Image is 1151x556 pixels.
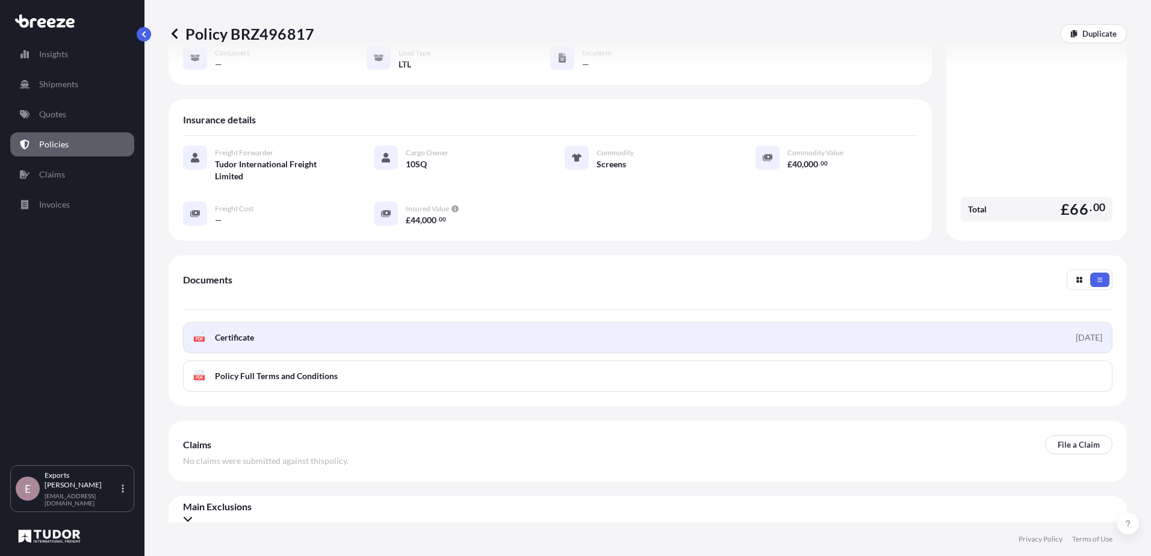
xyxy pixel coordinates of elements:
[183,322,1112,353] a: PDFCertificate[DATE]
[437,217,438,221] span: .
[1076,332,1102,344] div: [DATE]
[597,158,626,170] span: Screens
[25,483,31,495] span: E
[45,492,119,507] p: [EMAIL_ADDRESS][DOMAIN_NAME]
[802,160,804,168] span: ,
[10,42,134,66] a: Insights
[215,158,345,182] span: Tudor International Freight Limited
[10,102,134,126] a: Quotes
[1082,28,1117,40] p: Duplicate
[183,439,211,451] span: Claims
[196,337,203,341] text: PDF
[10,132,134,156] a: Policies
[1019,534,1063,544] a: Privacy Policy
[215,214,222,226] span: —
[39,168,65,181] p: Claims
[787,160,792,168] span: £
[406,148,448,158] span: Cargo Owner
[804,160,818,168] span: 000
[968,203,987,215] span: Total
[792,160,802,168] span: 40
[406,204,449,214] span: Insured Value
[1072,534,1112,544] a: Terms of Use
[787,148,843,158] span: Commodity Value
[1061,202,1070,217] span: £
[1045,435,1112,454] a: File a Claim
[597,148,634,158] span: Commodity
[183,501,1112,525] div: Main Exclusions
[821,161,828,165] span: 00
[39,78,78,90] p: Shipments
[411,216,420,224] span: 44
[39,138,69,150] p: Policies
[169,24,314,43] p: Policy BRZ496817
[215,148,273,158] span: Freight Forwarder
[422,216,436,224] span: 000
[15,527,84,546] img: organization-logo
[439,217,446,221] span: 00
[183,455,349,467] span: No claims were submitted against this policy .
[1070,202,1088,217] span: 66
[406,158,427,170] span: 10SQ
[215,204,253,214] span: Freight Cost
[183,274,232,286] span: Documents
[183,114,256,126] span: Insurance details
[819,161,820,165] span: .
[1060,24,1127,43] a: Duplicate
[215,370,338,382] span: Policy Full Terms and Conditions
[10,193,134,217] a: Invoices
[183,501,1112,513] span: Main Exclusions
[39,199,70,211] p: Invoices
[45,471,119,490] p: Exports [PERSON_NAME]
[420,216,422,224] span: ,
[1093,204,1105,211] span: 00
[1058,439,1100,451] p: File a Claim
[215,332,254,344] span: Certificate
[10,162,134,187] a: Claims
[39,48,68,60] p: Insights
[406,216,411,224] span: £
[196,375,203,380] text: PDF
[39,108,66,120] p: Quotes
[10,72,134,96] a: Shipments
[183,360,1112,392] a: PDFPolicy Full Terms and Conditions
[1090,204,1092,211] span: .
